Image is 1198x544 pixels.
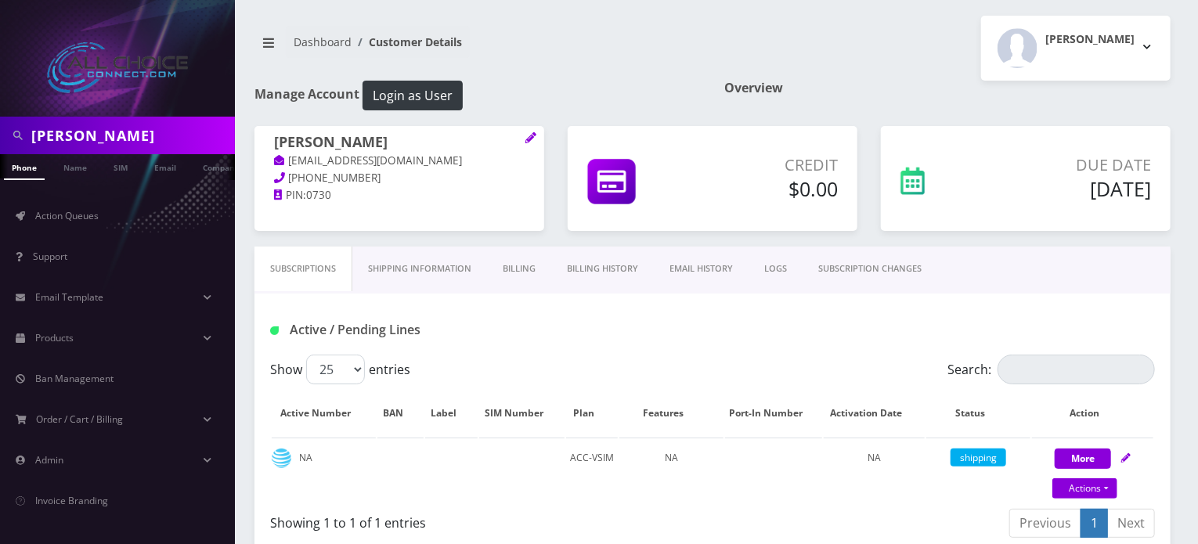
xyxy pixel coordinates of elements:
a: 1 [1081,509,1108,538]
img: at&t.png [272,449,291,468]
a: EMAIL HISTORY [654,247,749,291]
span: Admin [35,453,63,467]
select: Showentries [306,355,365,384]
th: Active Number: activate to sort column ascending [272,391,376,436]
span: Ban Management [35,372,114,385]
th: BAN: activate to sort column ascending [377,391,424,436]
a: SIM [106,154,135,178]
nav: breadcrumb [254,26,701,70]
button: More [1055,449,1111,469]
a: Previous [1009,509,1081,538]
th: Action: activate to sort column ascending [1032,391,1153,436]
p: Credit [702,153,838,177]
a: Billing [487,247,551,291]
label: Show entries [270,355,410,384]
a: Actions [1052,478,1117,499]
span: 0730 [306,188,331,202]
span: Products [35,331,74,344]
th: Features: activate to sort column ascending [619,391,723,436]
h5: $0.00 [702,177,838,200]
th: Port-In Number: activate to sort column ascending [725,391,822,436]
td: NA [619,438,723,501]
a: [EMAIL_ADDRESS][DOMAIN_NAME] [274,153,463,169]
a: Phone [4,154,45,180]
h1: Manage Account [254,81,701,110]
img: All Choice Connect [47,42,188,93]
a: Dashboard [294,34,352,49]
h1: Active / Pending Lines [270,322,550,337]
span: Support [33,250,67,263]
span: shipping [951,449,1006,467]
th: SIM Number: activate to sort column ascending [479,391,565,436]
span: Invoice Branding [35,494,108,507]
span: Email Template [35,290,103,304]
span: Action Queues [35,209,99,222]
a: Name [56,154,95,178]
button: Login as User [363,81,463,110]
input: Search: [998,355,1155,384]
a: Next [1107,509,1155,538]
th: Label: activate to sort column ascending [425,391,478,436]
button: [PERSON_NAME] [981,16,1171,81]
a: Billing History [551,247,654,291]
a: Login as User [359,85,463,103]
a: PIN: [274,188,306,204]
th: Plan: activate to sort column ascending [566,391,618,436]
a: SUBSCRIPTION CHANGES [803,247,937,291]
span: Order / Cart / Billing [37,413,124,426]
td: NA [272,438,376,501]
img: Active / Pending Lines [270,326,279,335]
p: Due Date [992,153,1151,177]
a: Company [195,154,247,178]
th: Activation Date: activate to sort column ascending [824,391,925,436]
a: Email [146,154,184,178]
a: Subscriptions [254,247,352,291]
a: Shipping Information [352,247,487,291]
li: Customer Details [352,34,462,50]
th: Status: activate to sort column ascending [926,391,1030,436]
span: NA [868,451,881,464]
input: Search in Company [31,121,231,150]
h1: Overview [724,81,1171,95]
h1: [PERSON_NAME] [274,134,525,153]
td: ACC-VSIM [566,438,618,501]
label: Search: [947,355,1155,384]
a: LOGS [749,247,803,291]
h5: [DATE] [992,177,1151,200]
div: Showing 1 to 1 of 1 entries [270,507,701,532]
span: [PHONE_NUMBER] [289,171,381,185]
h2: [PERSON_NAME] [1045,33,1135,46]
